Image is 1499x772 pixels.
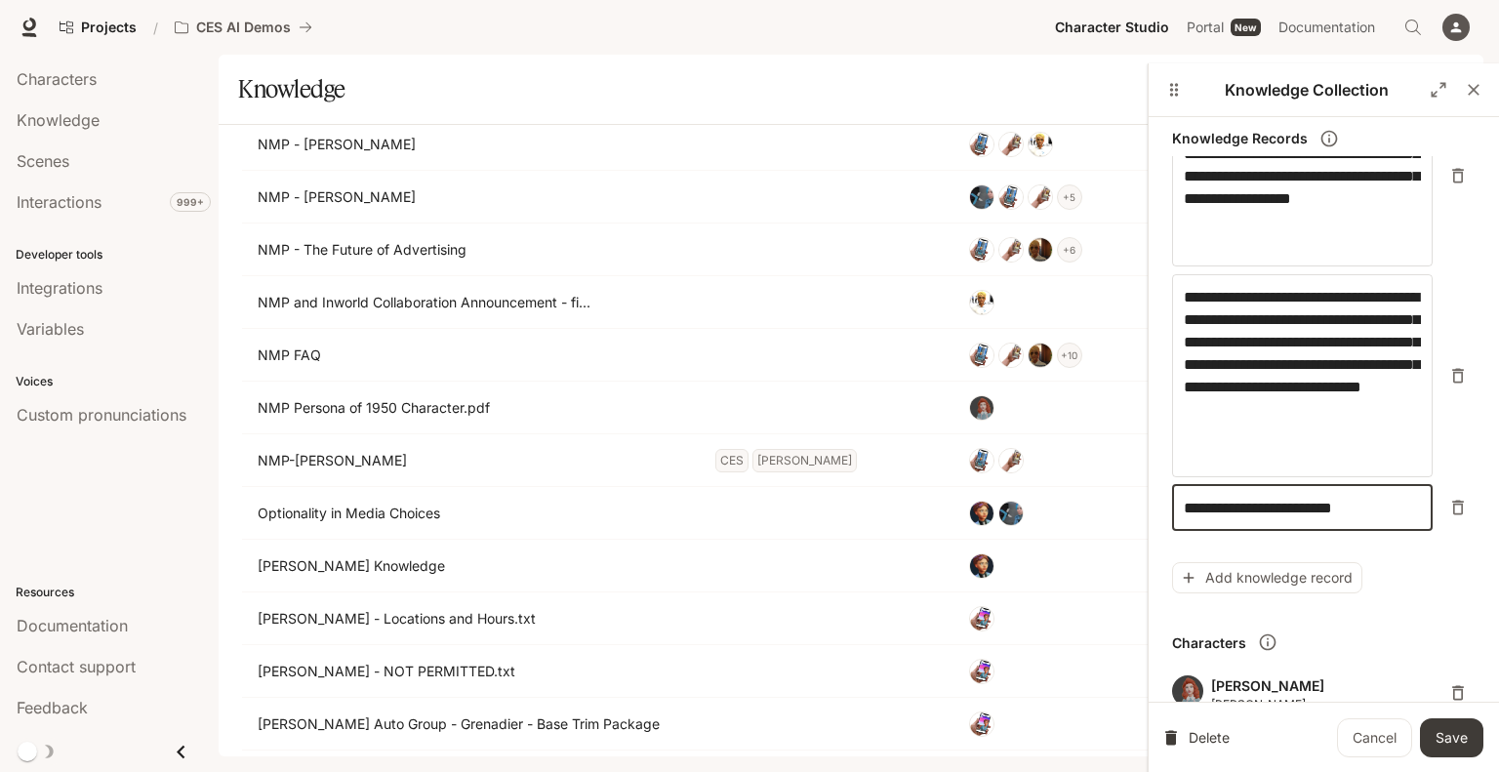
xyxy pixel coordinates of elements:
p: Characters [1172,632,1246,653]
p: [PERSON_NAME] [1211,675,1418,696]
p: NMP and Inworld Collaboration Announcement - fi... [258,293,668,312]
div: Riley [969,553,994,579]
button: Save [1420,718,1483,757]
div: Grayson for the TV Ad [1028,343,1053,368]
button: Add knowledge record [1172,562,1362,594]
p: NMP-Grayson [258,451,668,470]
img: fe17c813-2089-4904-a110-745ad9937b17-1024.webp [970,133,993,156]
button: Delete Knowledge [1164,718,1231,757]
div: + 10 [1057,343,1082,368]
div: New [1231,19,1261,36]
div: + 5 [1057,184,1082,210]
p: Knowledge Collection [1192,78,1421,102]
a: Go to projects [51,8,145,47]
img: a8a0e979-09cc-471e-8eef-657e94e7c5d7-1024.webp [970,554,993,578]
img: a8a0e979-09cc-471e-8eef-657e94e7c5d7-1024.webp [970,502,993,525]
p: CES [720,453,744,468]
span: Portal [1187,16,1224,40]
div: Grayson [1028,132,1053,157]
div: NMP-Grayson [969,343,994,368]
img: e7b38e35-fd20-4349-84cb-5c2891df1942-1024.webp [1029,185,1052,209]
img: e7b38e35-fd20-4349-84cb-5c2891df1942-1024.webp [999,449,1023,472]
span: CES [715,449,752,472]
button: All workspaces [166,8,321,47]
img: e7b38e35-fd20-4349-84cb-5c2891df1942-1024.webp [999,238,1023,262]
div: Grayson [969,290,994,315]
img: 580fc8f6-70ea-4584-915c-c6a34523aa05-1024.webp [1029,238,1052,262]
img: Barbara [1172,675,1203,707]
img: 27be7aee-afaa-453e-9f37-05de47ccb9b4-1024.webp [999,502,1023,525]
p: Rusnak Auto Group - Grenadier - Base Trim Package [258,714,668,734]
div: Cliff-Rusnak [969,659,994,684]
h6: Knowledge Records [1172,129,1308,148]
p: Riley Knowledge [258,556,668,576]
img: fe17c813-2089-4904-a110-745ad9937b17-1024.webp [999,185,1023,209]
img: b0003d2d-11d1-4c6d-9876-113a53e07241-1024.webp [970,607,993,630]
p: Rusnak - Locations and Hours.txt [258,609,668,629]
img: 580fc8f6-70ea-4584-915c-c6a34523aa05-1024.webp [1029,344,1052,367]
div: Nemepa [969,184,994,210]
h1: Knowledge [238,69,345,108]
p: [PERSON_NAME] [757,453,852,468]
img: fe17c813-2089-4904-a110-745ad9937b17-1024.webp [970,238,993,262]
div: NMP-Grayson [969,448,994,473]
img: fe17c813-2089-4904-a110-745ad9937b17-1024.webp [970,449,993,472]
span: Delete [1440,675,1476,741]
img: fe17c813-2089-4904-a110-745ad9937b17-1024.webp [970,344,993,367]
img: 46be3d8c-f717-4b4d-9f7d-9b1f80bd9a3f-1024.webp [970,396,993,420]
div: Barbara [969,395,994,421]
div: NMP-Grayson-Elevator [998,343,1024,368]
img: d5d5db0d-a2fa-46e2-b6d2-d9f68c36d55d-1024.webp [1029,133,1052,156]
div: + 6 [1057,237,1082,263]
div: NMP-Grayson-Elevator [998,448,1024,473]
div: / [145,18,166,38]
div: NMP-Grayson [969,237,994,263]
div: NMP-Grayson [969,132,994,157]
span: Projects [81,20,137,36]
span: Grayson [752,449,861,472]
img: 27be7aee-afaa-453e-9f37-05de47ccb9b4-1024.webp [970,185,993,209]
img: b0003d2d-11d1-4c6d-9876-113a53e07241-1024.webp [970,660,993,683]
a: Cancel [1337,718,1412,757]
img: e7b38e35-fd20-4349-84cb-5c2891df1942-1024.webp [999,133,1023,156]
div: NMP-Grayson-Elevator [998,132,1024,157]
button: Open Command Menu [1394,8,1433,47]
p: NMP Persona of 1950 Character.pdf [258,398,668,418]
p: Rusnak - NOT PERMITTED.txt [258,662,668,681]
p: NMP - Grayson [258,135,668,154]
div: NMP-Grayson-Elevator [1028,184,1053,210]
img: e7b38e35-fd20-4349-84cb-5c2891df1942-1024.webp [999,344,1023,367]
button: Drag to resize [1156,72,1192,107]
img: d5d5db0d-a2fa-46e2-b6d2-d9f68c36d55d-1024.webp [970,291,993,314]
p: [PERSON_NAME] [1211,696,1418,713]
span: Documentation [1278,16,1375,40]
p: NMP - Patrick Donoghue [258,187,668,207]
p: Optionality in Media Choices [258,504,668,523]
div: Cliff-Rusnak [969,606,994,631]
div: Grayson for the TV Ad [1028,237,1053,263]
p: CES AI Demos [196,20,291,36]
span: Character Studio [1055,16,1169,40]
img: b0003d2d-11d1-4c6d-9876-113a53e07241-1024.webp [970,712,993,736]
div: NMP-Grayson [998,184,1024,210]
div: Nemepa [998,501,1024,526]
div: Cliff-Rusnak [969,711,994,737]
div: Riley [969,501,994,526]
p: NMP - The Future of Advertising [258,240,668,260]
p: NMP FAQ [258,345,668,365]
div: NMP-Grayson-Elevator [998,237,1024,263]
